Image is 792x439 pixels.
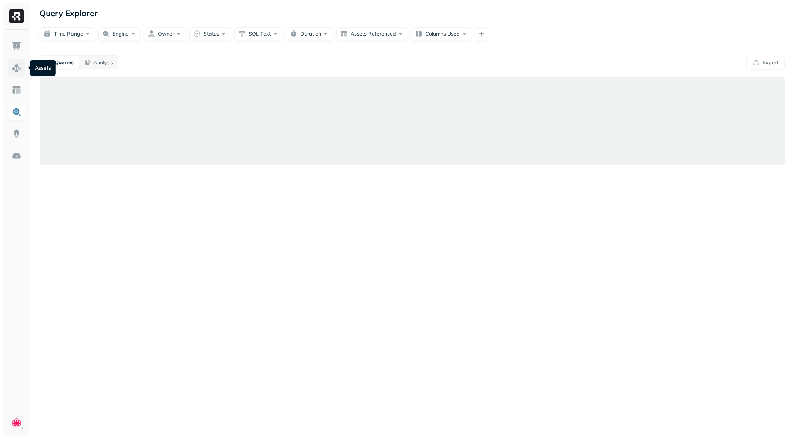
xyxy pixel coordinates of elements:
img: Dashboard [12,41,21,51]
button: SQL Text [234,27,283,40]
img: Optimization [12,151,21,161]
button: Time Range [40,27,95,40]
button: Engine [98,27,141,40]
p: Query Explorer [40,7,98,20]
img: Assets [12,63,21,73]
button: Duration [286,27,333,40]
button: Columns Used [411,27,472,40]
img: Asset Explorer [12,85,21,95]
img: Clue [11,418,22,428]
p: Queries [55,59,74,66]
img: Ryft [9,9,24,23]
p: Analysis [93,59,113,66]
img: Query Explorer [12,107,21,117]
img: Insights [12,129,21,139]
button: Status [189,27,231,40]
button: Assets Referenced [336,27,408,40]
div: Assets [30,60,56,76]
button: Owner [144,27,186,40]
button: Export [746,56,785,69]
